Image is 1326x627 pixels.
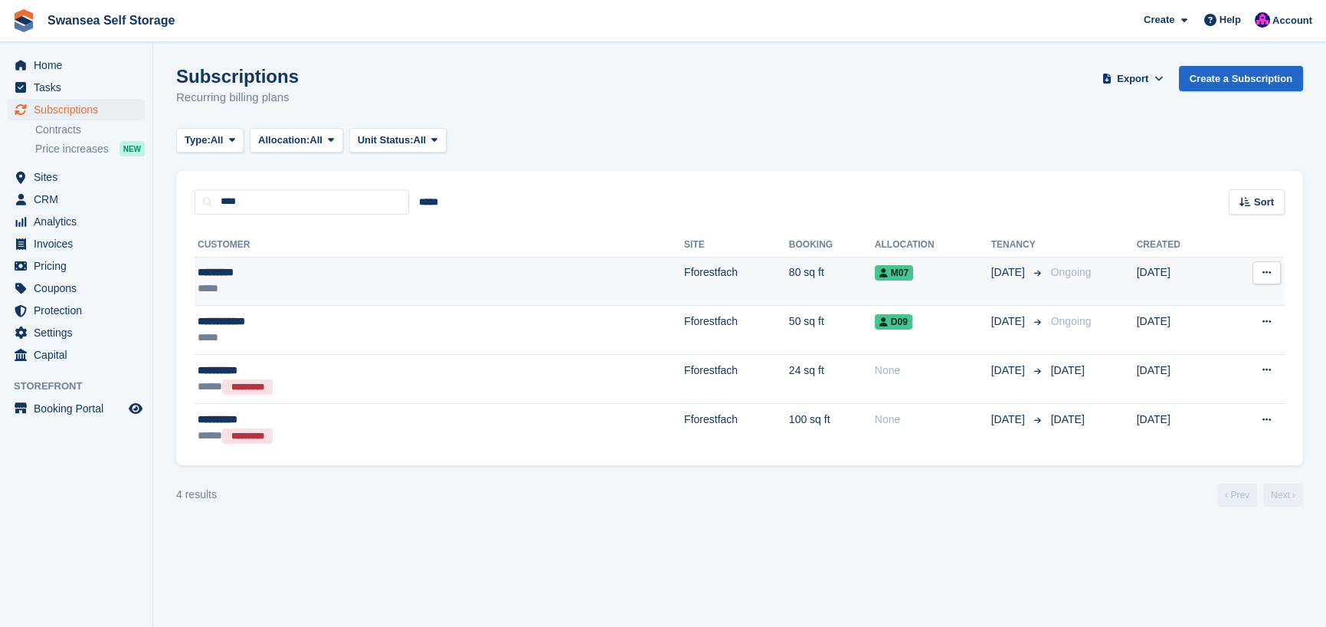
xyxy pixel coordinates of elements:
span: [DATE] [991,363,1028,379]
td: [DATE] [1137,306,1223,355]
span: Export [1117,71,1148,87]
span: Unit Status: [358,133,414,148]
span: Type: [185,133,211,148]
span: Coupons [34,277,126,299]
td: Fforestfach [684,354,789,403]
span: All [211,133,224,148]
span: Protection [34,300,126,321]
a: menu [8,344,145,366]
a: menu [8,54,145,76]
span: Price increases [35,142,109,156]
button: Unit Status: All [349,128,447,153]
a: menu [8,99,145,120]
span: Home [34,54,126,76]
a: menu [8,211,145,232]
div: NEW [120,141,145,156]
th: Site [684,233,789,258]
a: Preview store [126,399,145,418]
div: None [875,363,991,379]
a: menu [8,77,145,98]
a: menu [8,322,145,343]
span: Invoices [34,233,126,254]
button: Type: All [176,128,244,153]
span: Booking Portal [34,398,126,419]
span: [DATE] [991,313,1028,330]
span: Account [1272,13,1312,28]
th: Customer [195,233,684,258]
p: Recurring billing plans [176,89,299,107]
th: Created [1137,233,1223,258]
a: Previous [1217,484,1257,507]
span: D09 [875,314,912,330]
span: Analytics [34,211,126,232]
td: Fforestfach [684,404,789,453]
h1: Subscriptions [176,66,299,87]
span: [DATE] [991,412,1028,428]
th: Allocation [875,233,991,258]
span: Subscriptions [34,99,126,120]
th: Tenancy [991,233,1045,258]
a: Next [1263,484,1303,507]
button: Export [1099,66,1167,91]
td: [DATE] [1137,404,1223,453]
span: Pricing [34,255,126,277]
td: [DATE] [1137,257,1223,306]
span: Storefront [14,379,152,394]
a: menu [8,255,145,277]
img: Donna Davies [1255,12,1270,28]
span: M07 [875,265,913,281]
span: Ongoing [1051,315,1092,327]
nav: Page [1214,484,1306,507]
button: Allocation: All [250,128,343,153]
td: 24 sq ft [789,354,875,403]
span: Sort [1254,195,1274,210]
td: Fforestfach [684,306,789,355]
a: Price increases NEW [35,140,145,157]
a: menu [8,233,145,254]
span: Settings [34,322,126,343]
span: Create [1144,12,1174,28]
a: menu [8,300,145,321]
a: menu [8,189,145,210]
td: 80 sq ft [789,257,875,306]
span: All [414,133,427,148]
a: menu [8,277,145,299]
span: Tasks [34,77,126,98]
span: Allocation: [258,133,309,148]
span: Sites [34,166,126,188]
a: Swansea Self Storage [41,8,181,33]
span: Capital [34,344,126,366]
span: CRM [34,189,126,210]
img: stora-icon-8386f47178a22dfd0bd8f6a31ec36ba5ce8667c1dd55bd0f319d3a0aa187defe.svg [12,9,35,32]
span: Ongoing [1051,266,1092,278]
th: Booking [789,233,875,258]
span: [DATE] [991,264,1028,281]
div: 4 results [176,487,217,503]
span: [DATE] [1051,413,1085,425]
a: menu [8,166,145,188]
div: None [875,412,991,428]
span: Help [1220,12,1241,28]
a: Contracts [35,123,145,137]
span: [DATE] [1051,364,1085,376]
td: Fforestfach [684,257,789,306]
td: 50 sq ft [789,306,875,355]
td: 100 sq ft [789,404,875,453]
td: [DATE] [1137,354,1223,403]
span: All [309,133,322,148]
a: Create a Subscription [1179,66,1303,91]
a: menu [8,398,145,419]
